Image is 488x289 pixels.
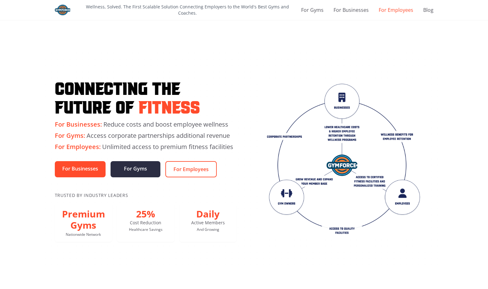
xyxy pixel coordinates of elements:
a: For Employees [165,161,217,177]
img: Gym Force Logo [55,5,70,15]
p: Wellness, Solved. The First Scalable Solution Connecting Employers to the World's Best Gyms and C... [77,4,299,16]
p: 25% [122,208,169,220]
span: For Employees: [55,142,101,151]
a: For Gyms [301,6,324,14]
a: Blog [423,6,434,14]
p: Unlimited access to premium fitness facilities [55,142,237,151]
p: Premium Gyms [60,208,107,231]
span: For Gyms: [55,131,85,140]
p: Healthcare Savings [122,227,169,232]
span: For Businesses: [55,120,102,128]
span: Fitness [139,96,200,115]
p: Daily [184,208,232,220]
p: Access corporate partnerships additional revenue [55,131,237,140]
p: Reduce costs and boost employee wellness [55,120,237,129]
p: Nationwide Network [60,232,107,237]
p: And Growing [184,227,232,232]
p: Trusted By Industry Leaders [55,192,237,198]
a: For Businesses [55,161,106,177]
p: Cost Reduction [122,220,169,226]
a: For Employees [379,6,413,14]
a: For Businesses [334,6,369,14]
a: For Gyms [111,161,160,177]
img: Gym Force App Interface [252,82,434,238]
p: Active Members [184,220,232,226]
h1: Connecting the Future of [55,78,237,115]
